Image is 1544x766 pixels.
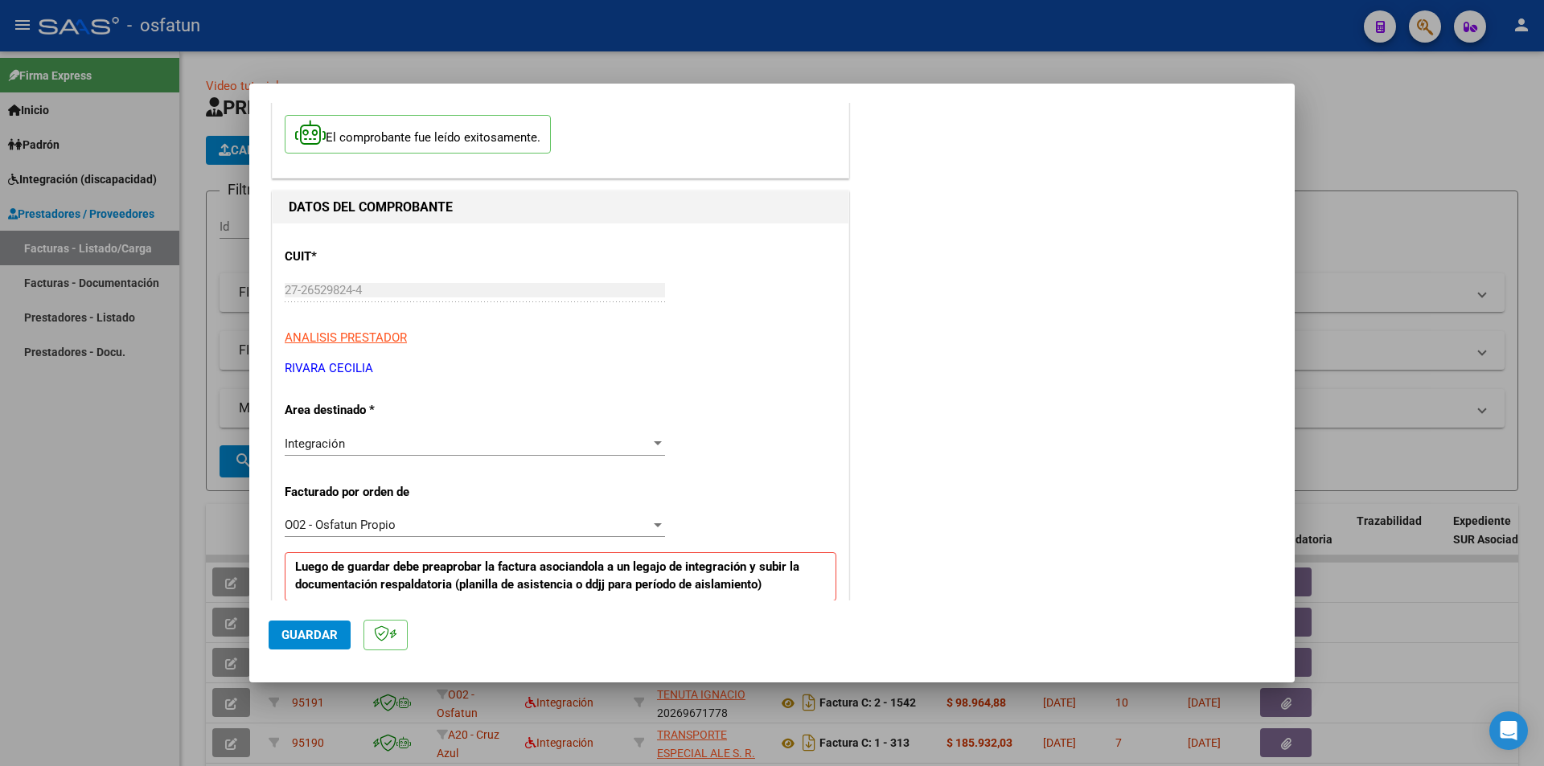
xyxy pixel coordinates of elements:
[285,401,450,420] p: Area destinado *
[285,115,551,154] p: El comprobante fue leído exitosamente.
[295,559,799,592] strong: Luego de guardar debe preaprobar la factura asociandola a un legajo de integración y subir la doc...
[281,628,338,642] span: Guardar
[285,359,836,378] p: RIVARA CECILIA
[285,483,450,502] p: Facturado por orden de
[285,330,407,345] span: ANALISIS PRESTADOR
[285,518,396,532] span: O02 - Osfatun Propio
[1489,711,1528,750] div: Open Intercom Messenger
[285,248,450,266] p: CUIT
[285,436,345,451] span: Integración
[269,621,351,649] button: Guardar
[289,199,453,215] strong: DATOS DEL COMPROBANTE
